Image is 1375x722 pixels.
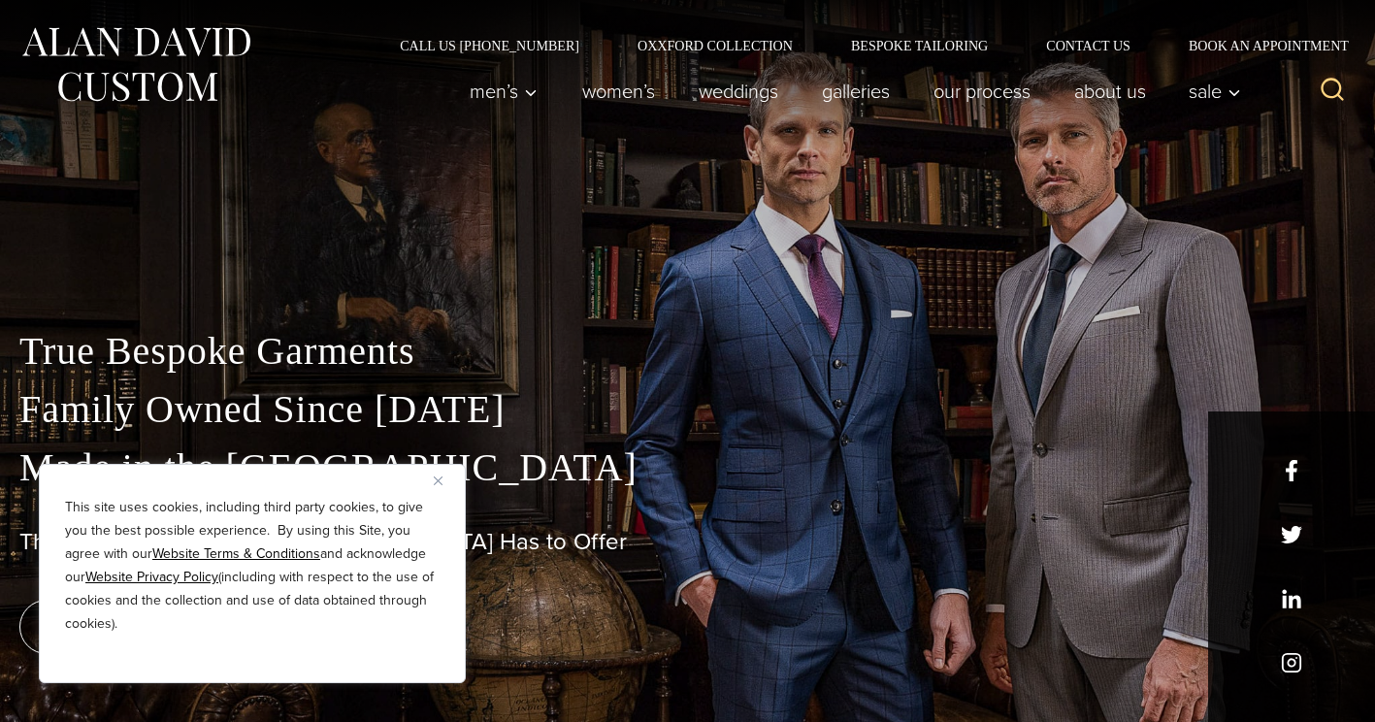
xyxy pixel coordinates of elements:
[608,39,822,52] a: Oxxford Collection
[65,496,440,636] p: This site uses cookies, including third party cookies, to give you the best possible experience. ...
[1189,82,1241,101] span: Sale
[800,72,911,111] a: Galleries
[448,72,1252,111] nav: Primary Navigation
[822,39,1017,52] a: Bespoke Tailoring
[1160,39,1356,52] a: Book an Appointment
[1017,39,1160,52] a: Contact Us
[434,469,457,492] button: Close
[1052,72,1167,111] a: About Us
[19,528,1356,556] h1: The Best Custom Suits [GEOGRAPHIC_DATA] Has to Offer
[470,82,538,101] span: Men’s
[19,322,1356,497] p: True Bespoke Garments Family Owned Since [DATE] Made in the [GEOGRAPHIC_DATA]
[19,21,252,108] img: Alan David Custom
[371,39,608,52] a: Call Us [PHONE_NUMBER]
[19,600,291,654] a: book an appointment
[676,72,800,111] a: weddings
[911,72,1052,111] a: Our Process
[85,567,218,587] a: Website Privacy Policy
[434,476,442,485] img: Close
[560,72,676,111] a: Women’s
[152,543,320,564] a: Website Terms & Conditions
[1309,68,1356,115] button: View Search Form
[371,39,1356,52] nav: Secondary Navigation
